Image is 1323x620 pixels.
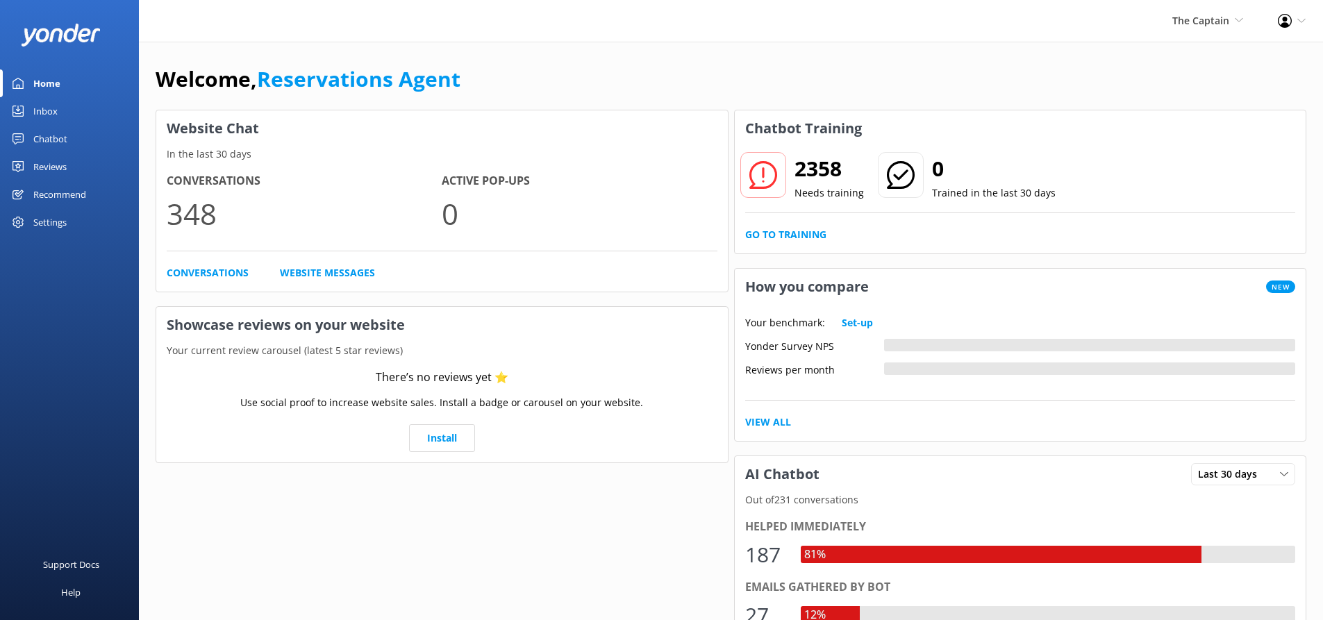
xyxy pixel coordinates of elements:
[794,152,864,185] h2: 2358
[409,424,475,452] a: Install
[794,185,864,201] p: Needs training
[33,153,67,181] div: Reviews
[376,369,508,387] div: There’s no reviews yet ⭐
[801,546,829,564] div: 81%
[167,172,442,190] h4: Conversations
[745,339,884,351] div: Yonder Survey NPS
[167,190,442,237] p: 348
[735,269,879,305] h3: How you compare
[842,315,873,330] a: Set-up
[745,538,787,571] div: 187
[745,227,826,242] a: Go to Training
[745,315,825,330] p: Your benchmark:
[33,208,67,236] div: Settings
[33,97,58,125] div: Inbox
[735,456,830,492] h3: AI Chatbot
[156,146,728,162] p: In the last 30 days
[745,578,1296,596] div: Emails gathered by bot
[932,185,1056,201] p: Trained in the last 30 days
[167,265,249,280] a: Conversations
[735,110,872,146] h3: Chatbot Training
[33,125,67,153] div: Chatbot
[745,414,791,430] a: View All
[156,110,728,146] h3: Website Chat
[442,172,717,190] h4: Active Pop-ups
[735,492,1306,508] p: Out of 231 conversations
[156,307,728,343] h3: Showcase reviews on your website
[745,362,884,375] div: Reviews per month
[43,551,99,578] div: Support Docs
[33,69,60,97] div: Home
[21,24,101,47] img: yonder-white-logo.png
[745,518,1296,536] div: Helped immediately
[156,62,460,96] h1: Welcome,
[33,181,86,208] div: Recommend
[442,190,717,237] p: 0
[1266,280,1295,293] span: New
[240,395,643,410] p: Use social proof to increase website sales. Install a badge or carousel on your website.
[280,265,375,280] a: Website Messages
[1198,467,1265,482] span: Last 30 days
[257,65,460,93] a: Reservations Agent
[932,152,1056,185] h2: 0
[1172,14,1229,27] span: The Captain
[61,578,81,606] div: Help
[156,343,728,358] p: Your current review carousel (latest 5 star reviews)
